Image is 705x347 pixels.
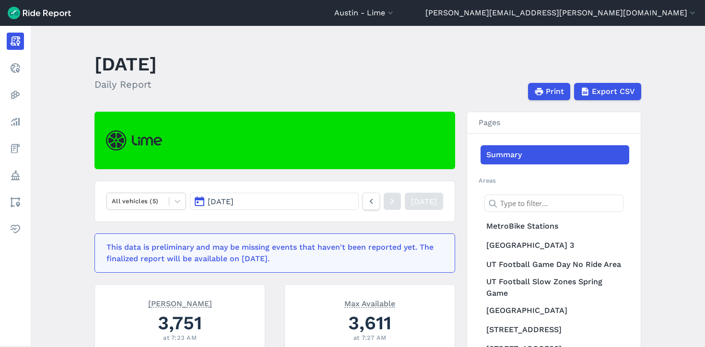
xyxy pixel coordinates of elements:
[481,145,629,164] a: Summary
[7,86,24,104] a: Heatmaps
[208,197,234,206] span: [DATE]
[7,194,24,211] a: Areas
[106,130,162,150] img: Lime
[94,51,157,77] h1: [DATE]
[7,113,24,130] a: Analyze
[94,77,157,92] h2: Daily Report
[481,320,629,339] a: [STREET_ADDRESS]
[106,310,253,336] div: 3,751
[574,83,641,100] button: Export CSV
[8,7,71,19] img: Ride Report
[7,59,24,77] a: Realtime
[425,7,697,19] button: [PERSON_NAME][EMAIL_ADDRESS][PERSON_NAME][DOMAIN_NAME]
[528,83,570,100] button: Print
[148,298,212,308] span: [PERSON_NAME]
[481,217,629,236] a: MetroBike Stations
[106,242,437,265] div: This data is preliminary and may be missing events that haven't been reported yet. The finalized ...
[296,333,443,342] div: at 7:27 AM
[481,255,629,274] a: UT Football Game Day No Ride Area
[481,301,629,320] a: [GEOGRAPHIC_DATA]
[190,193,359,210] button: [DATE]
[106,333,253,342] div: at 7:23 AM
[481,274,629,301] a: UT Football Slow Zones Spring Game
[479,176,629,185] h2: Areas
[481,236,629,255] a: [GEOGRAPHIC_DATA] 3
[7,167,24,184] a: Policy
[467,112,641,134] h3: Pages
[344,298,395,308] span: Max Available
[484,195,623,212] input: Type to filter...
[592,86,635,97] span: Export CSV
[7,140,24,157] a: Fees
[7,33,24,50] a: Report
[405,193,443,210] a: [DATE]
[334,7,395,19] button: Austin - Lime
[296,310,443,336] div: 3,611
[546,86,564,97] span: Print
[7,220,24,238] a: Health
